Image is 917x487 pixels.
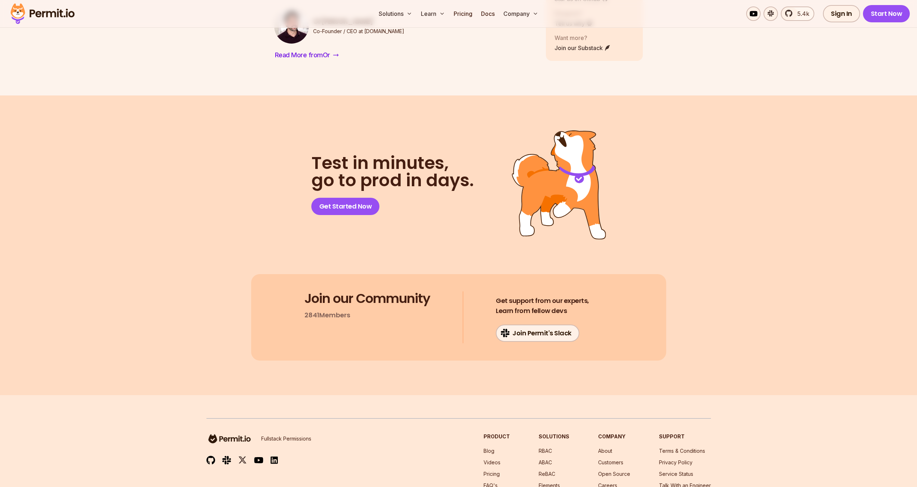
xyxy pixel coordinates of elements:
[793,9,809,18] span: 5.4k
[659,459,693,465] a: Privacy Policy
[254,456,263,464] img: youtube
[484,433,510,440] h3: Product
[539,471,555,477] a: ReBAC
[555,44,611,52] a: Join our Substack
[500,6,541,21] button: Company
[261,435,311,442] p: Fullstack Permissions
[311,155,474,189] h2: go to prod in days.
[275,50,330,60] span: Read More from Or
[7,1,78,26] img: Permit logo
[311,155,474,172] span: Test in minutes,
[539,448,552,454] a: RBAC
[484,459,500,465] a: Videos
[376,6,415,21] button: Solutions
[598,433,630,440] h3: Company
[598,448,612,454] a: About
[539,433,569,440] h3: Solutions
[274,49,339,61] a: Read More fromOr
[781,6,814,21] a: 5.4k
[418,6,448,21] button: Learn
[598,471,630,477] a: Open Source
[304,291,430,306] h3: Join our Community
[222,455,231,465] img: slack
[555,33,611,42] p: Want more?
[863,5,910,22] a: Start Now
[304,310,350,320] p: 2841 Members
[206,456,215,465] img: github
[478,6,498,21] a: Docs
[496,296,589,306] span: Get support from our experts,
[484,471,500,477] a: Pricing
[598,459,623,465] a: Customers
[823,5,860,22] a: Sign In
[484,448,494,454] a: Blog
[496,325,579,342] a: Join Permit's Slack
[451,6,475,21] a: Pricing
[311,198,380,215] a: Get Started Now
[659,448,705,454] a: Terms & Conditions
[496,296,589,316] h4: Learn from fellow devs
[539,459,552,465] a: ABAC
[271,456,278,464] img: linkedin
[659,471,693,477] a: Service Status
[238,456,247,465] img: twitter
[659,433,711,440] h3: Support
[206,433,253,444] img: logo
[313,28,404,35] p: Co-Founder / CEO at [DOMAIN_NAME]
